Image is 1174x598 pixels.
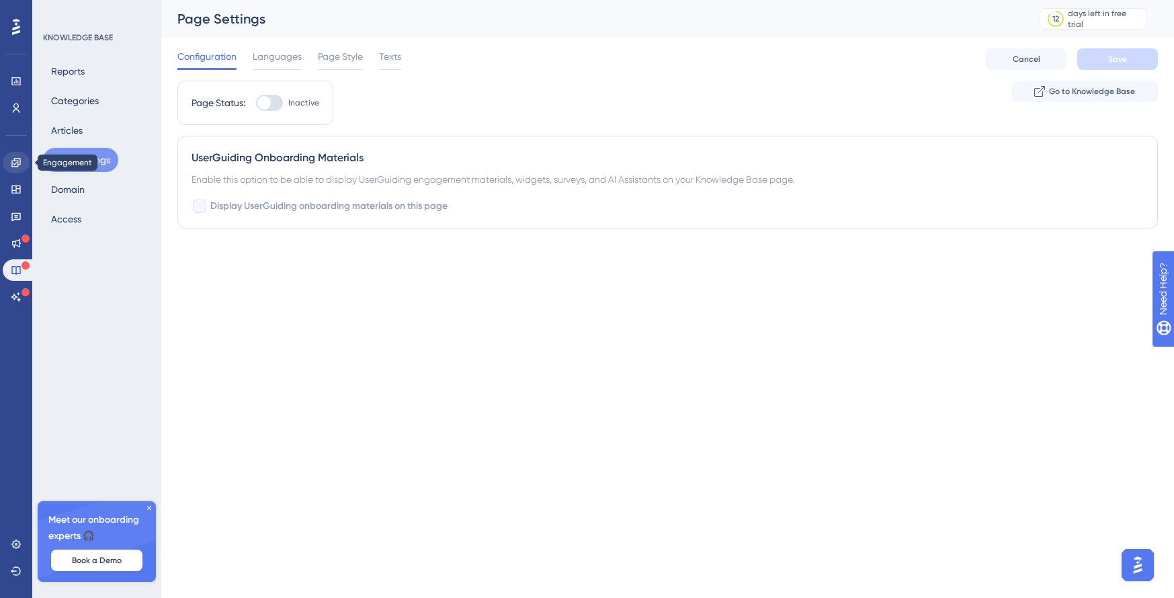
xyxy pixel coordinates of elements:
[1118,545,1158,585] iframe: UserGuiding AI Assistant Launcher
[210,198,448,214] span: Display UserGuiding onboarding materials on this page
[43,59,93,83] button: Reports
[1108,54,1127,65] span: Save
[1013,54,1040,65] span: Cancel
[379,48,401,65] span: Texts
[192,150,1144,166] div: UserGuiding Onboarding Materials
[192,171,1144,187] div: Enable this option to be able to display UserGuiding engagement materials, widgets, surveys, and ...
[43,89,107,113] button: Categories
[51,550,142,571] button: Book a Demo
[72,555,122,566] span: Book a Demo
[177,9,1006,28] div: Page Settings
[1011,81,1158,102] button: Go to Knowledge Base
[43,32,113,43] div: KNOWLEDGE BASE
[43,207,89,231] button: Access
[253,48,302,65] span: Languages
[318,48,363,65] span: Page Style
[1077,48,1158,70] button: Save
[43,148,118,172] button: Page Settings
[1049,86,1135,97] span: Go to Knowledge Base
[192,95,245,111] div: Page Status:
[1052,13,1059,24] div: 12
[288,97,319,108] span: Inactive
[48,512,145,544] span: Meet our onboarding experts 🎧
[177,48,237,65] span: Configuration
[1068,8,1142,30] div: days left in free trial
[43,118,91,142] button: Articles
[986,48,1066,70] button: Cancel
[32,3,84,19] span: Need Help?
[43,177,93,202] button: Domain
